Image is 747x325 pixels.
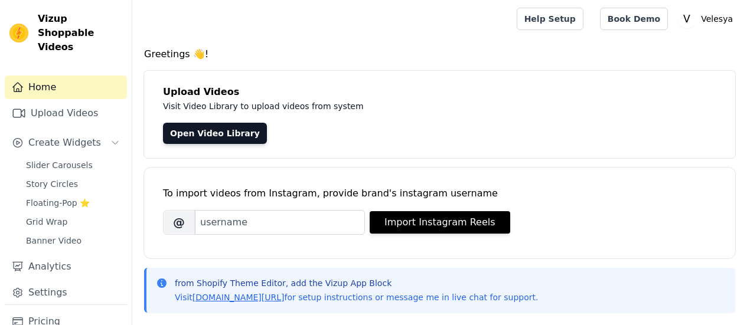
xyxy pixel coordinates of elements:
[5,75,127,99] a: Home
[175,291,538,303] p: Visit for setup instructions or message me in live chat for support.
[19,214,127,230] a: Grid Wrap
[600,8,668,30] a: Book Demo
[5,131,127,155] button: Create Widgets
[163,186,716,201] div: To import videos from Instagram, provide brand's instagram username
[677,8,738,29] button: V Velesya
[163,210,195,235] span: @
[19,176,127,192] a: Story Circles
[26,216,67,228] span: Grid Wrap
[163,123,267,144] a: Open Video Library
[19,157,127,173] a: Slider Carousels
[175,277,538,289] p: from Shopify Theme Editor, add the Vizup App Block
[26,235,81,247] span: Banner Video
[696,8,738,29] p: Velesya
[517,8,583,30] a: Help Setup
[5,101,127,125] a: Upload Videos
[144,47,735,61] h4: Greetings 👋!
[163,99,692,113] p: Visit Video Library to upload videos from system
[193,293,285,302] a: [DOMAIN_NAME][URL]
[370,211,510,234] button: Import Instagram Reels
[26,178,78,190] span: Story Circles
[19,232,127,249] a: Banner Video
[9,24,28,42] img: Vizup
[28,136,101,150] span: Create Widgets
[5,255,127,278] a: Analytics
[683,13,690,25] text: V
[163,85,716,99] h4: Upload Videos
[26,197,90,209] span: Floating-Pop ⭐
[26,159,93,171] span: Slider Carousels
[38,12,122,54] span: Vizup Shoppable Videos
[5,281,127,304] a: Settings
[195,210,365,235] input: username
[19,195,127,211] a: Floating-Pop ⭐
